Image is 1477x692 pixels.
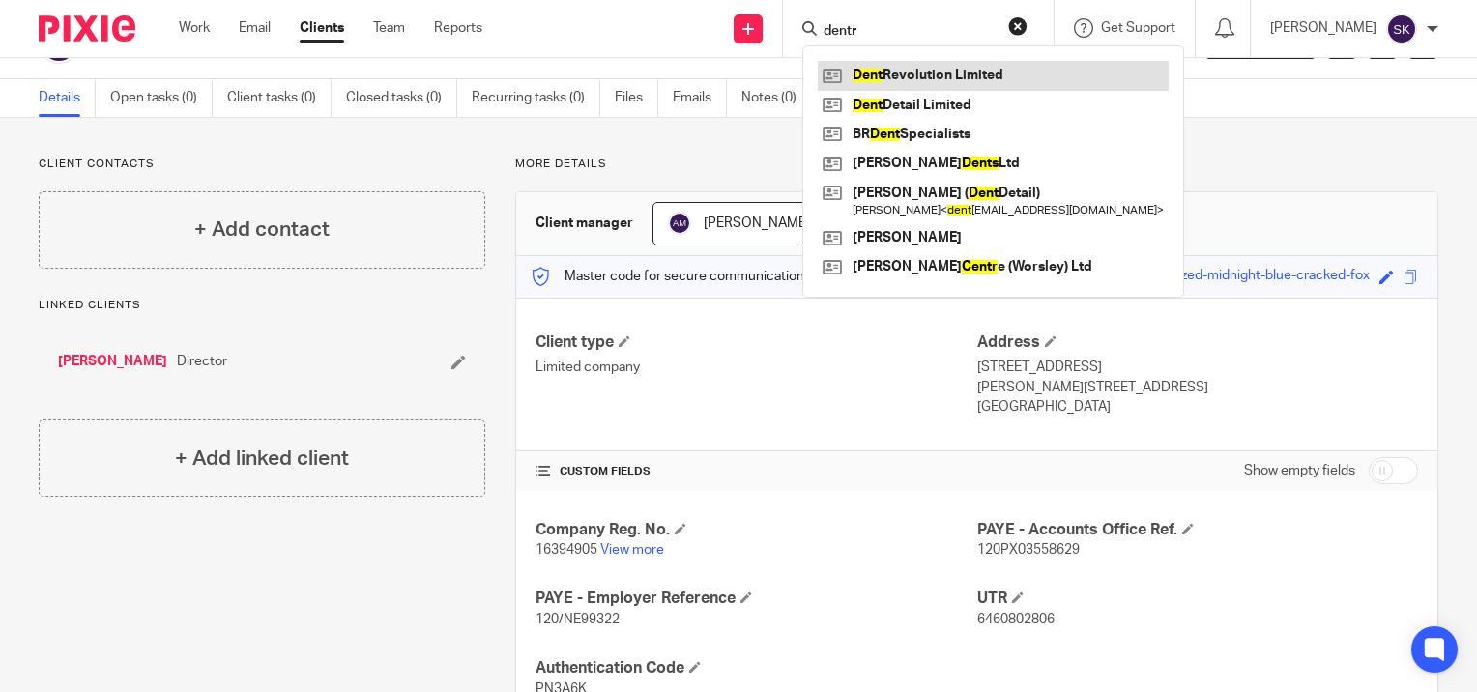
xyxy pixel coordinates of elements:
[741,79,812,117] a: Notes (0)
[39,79,96,117] a: Details
[977,397,1418,417] p: [GEOGRAPHIC_DATA]
[600,543,664,557] a: View more
[177,352,227,371] span: Director
[58,352,167,371] a: [PERSON_NAME]
[1386,14,1417,44] img: svg%3E
[346,79,457,117] a: Closed tasks (0)
[1244,461,1355,480] label: Show empty fields
[179,18,210,38] a: Work
[536,214,633,233] h3: Client manager
[977,543,1080,557] span: 120PX03558629
[39,15,135,42] img: Pixie
[39,298,485,313] p: Linked clients
[536,658,976,678] h4: Authentication Code
[1270,18,1376,38] p: [PERSON_NAME]
[536,520,976,540] h4: Company Reg. No.
[668,212,691,235] img: svg%3E
[227,79,332,117] a: Client tasks (0)
[536,332,976,353] h4: Client type
[472,79,600,117] a: Recurring tasks (0)
[434,18,482,38] a: Reports
[300,18,344,38] a: Clients
[615,79,658,117] a: Files
[515,157,1438,172] p: More details
[110,79,213,117] a: Open tasks (0)
[239,18,271,38] a: Email
[536,613,620,626] span: 120/NE99322
[977,378,1418,397] p: [PERSON_NAME][STREET_ADDRESS]
[39,157,485,172] p: Client contacts
[536,589,976,609] h4: PAYE - Employer Reference
[531,267,864,286] p: Master code for secure communications and files
[977,358,1418,377] p: [STREET_ADDRESS]
[536,358,976,377] p: Limited company
[977,613,1055,626] span: 6460802806
[673,79,727,117] a: Emails
[536,464,976,479] h4: CUSTOM FIELDS
[175,444,349,474] h4: + Add linked client
[194,215,330,245] h4: + Add contact
[977,332,1418,353] h4: Address
[1008,16,1028,36] button: Clear
[977,520,1418,540] h4: PAYE - Accounts Office Ref.
[373,18,405,38] a: Team
[1101,21,1175,35] span: Get Support
[1164,266,1370,288] div: glazed-midnight-blue-cracked-fox
[704,216,810,230] span: [PERSON_NAME]
[536,543,597,557] span: 16394905
[977,589,1418,609] h4: UTR
[822,23,996,41] input: Search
